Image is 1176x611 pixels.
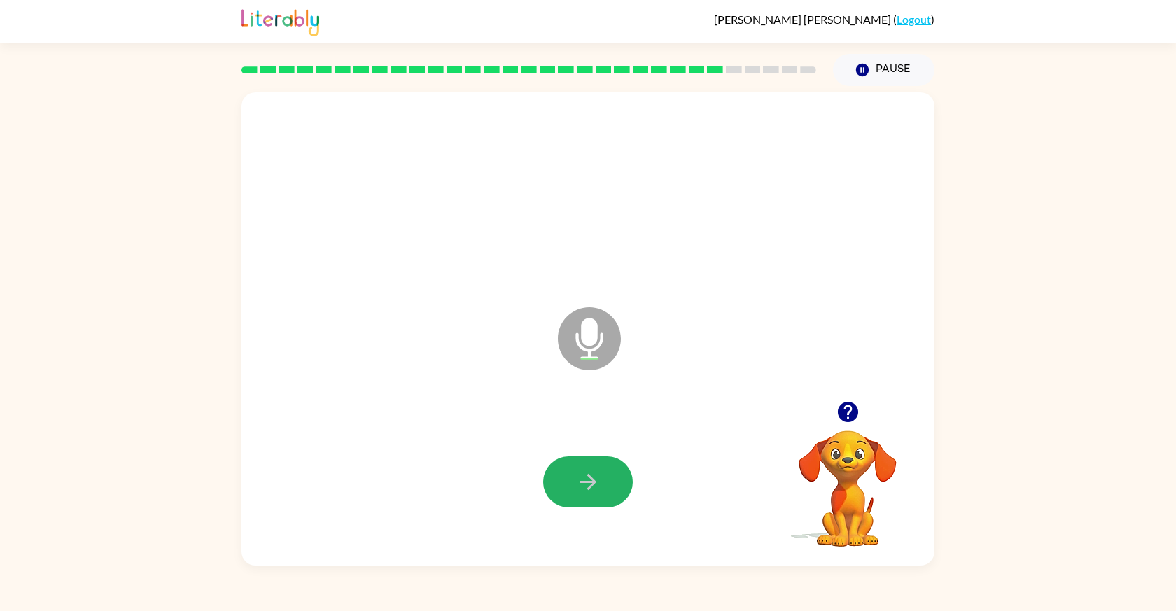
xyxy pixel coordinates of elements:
[714,13,934,26] div: ( )
[241,6,319,36] img: Literably
[833,54,934,86] button: Pause
[897,13,931,26] a: Logout
[714,13,893,26] span: [PERSON_NAME] [PERSON_NAME]
[778,409,918,549] video: Your browser must support playing .mp4 files to use Literably. Please try using another browser.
